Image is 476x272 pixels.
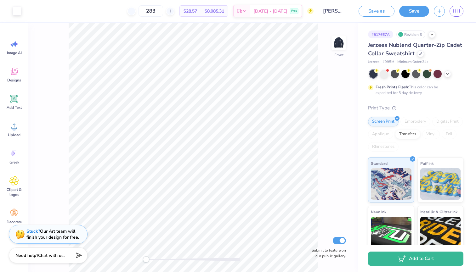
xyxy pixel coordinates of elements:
[318,5,349,17] input: Untitled Design
[334,52,343,58] div: Front
[432,117,463,126] div: Digital Print
[4,187,25,197] span: Clipart & logos
[8,132,20,137] span: Upload
[308,247,346,259] label: Submit to feature on our public gallery.
[371,168,411,200] img: Standard
[376,85,409,90] strong: Fresh Prints Flash:
[371,208,386,215] span: Neon Ink
[359,6,394,17] button: Save as
[139,5,163,17] input: – –
[7,50,22,55] span: Image AI
[332,36,345,49] img: Front
[7,219,22,225] span: Decorate
[253,8,287,14] span: [DATE] - [DATE]
[420,168,461,200] img: Puff Ink
[400,117,430,126] div: Embroidery
[397,59,429,65] span: Minimum Order: 24 +
[368,41,462,57] span: Jerzees Nublend Quarter-Zip Cadet Collar Sweatshirt
[450,6,463,17] a: HH
[376,84,453,96] div: This color can be expedited for 5 day delivery.
[368,104,463,112] div: Print Type
[371,217,411,248] img: Neon Ink
[420,160,433,167] span: Puff Ink
[26,228,79,240] div: Our Art team will finish your design for free.
[399,6,429,17] button: Save
[442,130,456,139] div: Foil
[9,160,19,165] span: Greek
[368,252,463,266] button: Add to Cart
[143,256,149,263] div: Accessibility label
[368,130,393,139] div: Applique
[205,8,224,14] span: $8,085.31
[420,208,457,215] span: Metallic & Glitter Ink
[184,8,197,14] span: $28.57
[368,117,399,126] div: Screen Print
[7,105,22,110] span: Add Text
[368,31,393,38] div: # 517667A
[15,253,38,258] strong: Need help?
[291,9,297,13] span: Free
[368,59,379,65] span: Jerzees
[395,130,420,139] div: Transfers
[371,160,388,167] span: Standard
[420,217,461,248] img: Metallic & Glitter Ink
[368,142,399,152] div: Rhinestones
[7,78,21,83] span: Designs
[38,253,65,258] span: Chat with us.
[382,59,394,65] span: # 995M
[422,130,440,139] div: Vinyl
[396,31,425,38] div: Revision 3
[26,228,40,234] strong: Stuck?
[453,8,460,15] span: HH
